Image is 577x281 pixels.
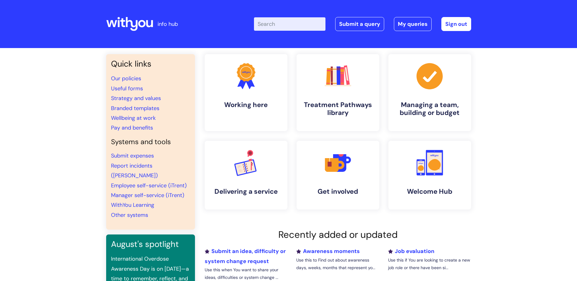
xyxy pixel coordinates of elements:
[111,59,190,69] h3: Quick links
[254,17,471,31] div: | -
[111,124,153,131] a: Pay and benefits
[158,19,178,29] p: info hub
[205,248,286,265] a: Submit an idea, difficulty or system change request
[210,188,283,196] h4: Delivering a service
[393,188,466,196] h4: Welcome Hub
[111,211,148,219] a: Other systems
[297,141,379,210] a: Get involved
[301,188,374,196] h4: Get involved
[111,105,159,112] a: Branded templates
[210,101,283,109] h4: Working here
[335,17,384,31] a: Submit a query
[393,101,466,117] h4: Managing a team, building or budget
[111,152,154,159] a: Submit expenses
[301,101,374,117] h4: Treatment Pathways library
[111,114,156,122] a: Wellbeing at work
[254,17,325,31] input: Search
[388,256,471,272] p: Use this if You are looking to create a new job role or there have been si...
[205,141,287,210] a: Delivering a service
[111,201,154,209] a: WithYou Learning
[111,75,141,82] a: Our policies
[111,162,158,179] a: Report incidents ([PERSON_NAME])
[388,141,471,210] a: Welcome Hub
[111,85,143,92] a: Useful forms
[388,248,434,255] a: Job evaluation
[296,248,360,255] a: Awareness moments
[111,239,190,249] h3: August's spotlight
[388,54,471,131] a: Managing a team, building or budget
[205,229,471,240] h2: Recently added or updated
[111,182,187,189] a: Employee self-service (iTrent)
[111,192,184,199] a: Manager self-service (iTrent)
[296,256,379,272] p: Use this to Find out about awareness days, weeks, months that represent yo...
[441,17,471,31] a: Sign out
[205,54,287,131] a: Working here
[297,54,379,131] a: Treatment Pathways library
[111,95,161,102] a: Strategy and values
[394,17,432,31] a: My queries
[111,138,190,146] h4: Systems and tools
